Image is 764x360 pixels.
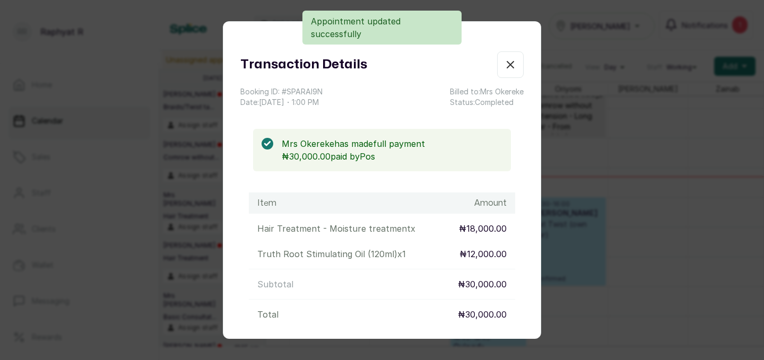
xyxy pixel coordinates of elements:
[257,308,279,321] p: Total
[311,15,453,40] p: Appointment updated successfully
[257,222,415,235] p: Hair Treatment - Moisture treatment x
[240,55,367,74] h1: Transaction Details
[257,248,406,260] p: Truth Root Stimulating Oil (120ml) x 1
[257,278,293,291] p: Subtotal
[240,86,323,97] p: Booking ID: # SPARAl9N
[257,197,276,209] h1: Item
[474,197,507,209] h1: Amount
[450,86,524,97] p: Billed to: Mrs Okereke
[450,97,524,108] p: Status: Completed
[458,308,507,321] p: ₦30,000.00
[240,97,323,108] p: Date: [DATE] ・ 1:00 PM
[282,150,502,163] p: ₦30,000.00 paid by Pos
[458,278,507,291] p: ₦30,000.00
[459,222,507,235] p: ₦18,000.00
[282,137,502,150] p: Mrs Okereke has made full payment
[459,248,507,260] p: ₦12,000.00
